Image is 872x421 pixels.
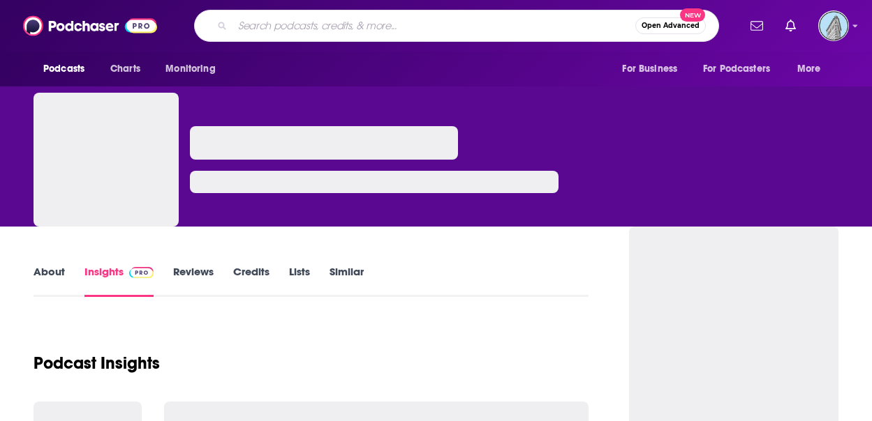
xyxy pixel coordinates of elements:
button: open menu [788,56,838,82]
span: Open Advanced [642,22,700,29]
a: Credits [233,265,269,297]
h1: Podcast Insights [34,353,160,374]
button: open menu [156,56,233,82]
img: User Profile [818,10,849,41]
span: Podcasts [43,59,84,79]
button: open menu [34,56,103,82]
span: More [797,59,821,79]
img: Podchaser Pro [129,267,154,278]
span: Monitoring [165,59,215,79]
span: For Podcasters [703,59,770,79]
a: Reviews [173,265,214,297]
a: InsightsPodchaser Pro [84,265,154,297]
a: Charts [101,56,149,82]
a: Lists [289,265,310,297]
a: Show notifications dropdown [780,14,801,38]
span: For Business [622,59,677,79]
span: New [680,8,705,22]
button: Show profile menu [818,10,849,41]
span: Charts [110,59,140,79]
button: open menu [612,56,695,82]
a: About [34,265,65,297]
a: Show notifications dropdown [745,14,769,38]
button: Open AdvancedNew [635,17,706,34]
img: Podchaser - Follow, Share and Rate Podcasts [23,13,157,39]
span: Logged in as FlatironBooks [818,10,849,41]
div: Search podcasts, credits, & more... [194,10,719,42]
input: Search podcasts, credits, & more... [232,15,635,37]
a: Similar [330,265,364,297]
button: open menu [694,56,790,82]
